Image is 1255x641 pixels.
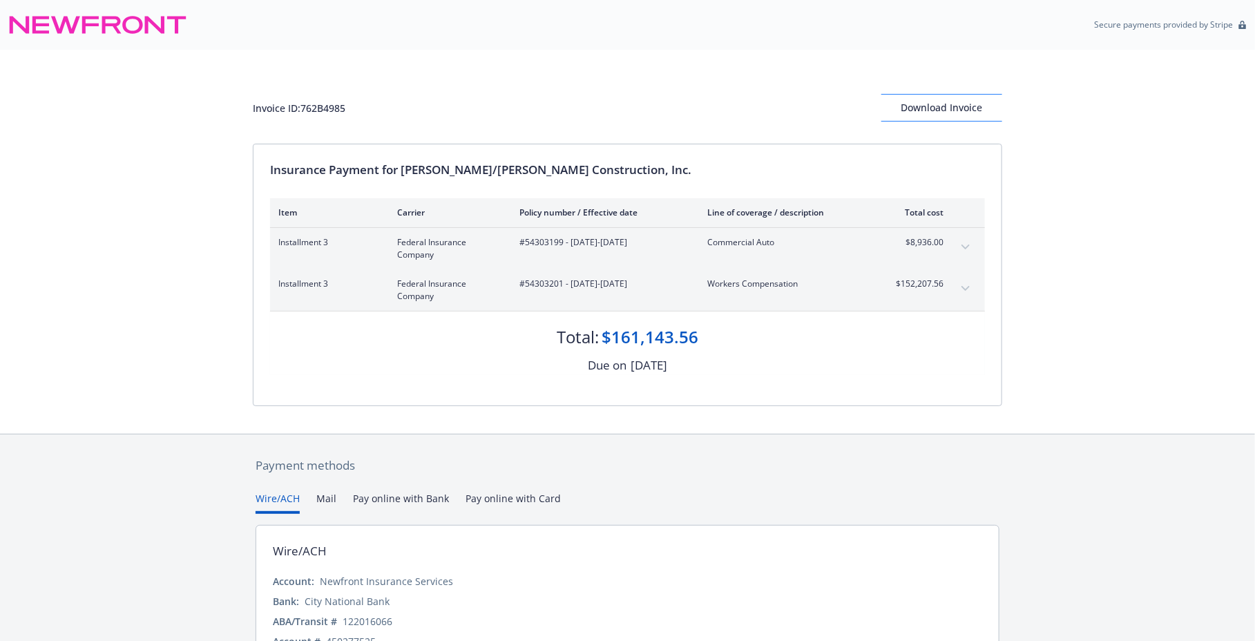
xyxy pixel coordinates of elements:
div: City National Bank [305,594,390,609]
span: Workers Compensation [707,278,870,290]
div: Total: [557,325,599,349]
div: Installment 3Federal Insurance Company#54303199 - [DATE]-[DATE]Commercial Auto$8,936.00expand con... [270,228,985,269]
div: Item [278,207,375,218]
button: expand content [955,278,977,300]
div: Payment methods [256,457,999,475]
div: Policy number / Effective date [519,207,685,218]
span: Federal Insurance Company [397,278,497,303]
button: Wire/ACH [256,491,300,514]
span: Installment 3 [278,236,375,249]
button: expand content [955,236,977,258]
span: Commercial Auto [707,236,870,249]
div: Carrier [397,207,497,218]
div: Due on [588,356,626,374]
button: Download Invoice [881,94,1002,122]
button: Pay online with Card [466,491,561,514]
span: #54303199 - [DATE]-[DATE] [519,236,685,249]
span: Federal Insurance Company [397,236,497,261]
button: Mail [316,491,336,514]
div: 122016066 [343,614,392,629]
div: Total cost [892,207,943,218]
span: $152,207.56 [892,278,943,290]
div: Wire/ACH [273,542,327,560]
button: Pay online with Bank [353,491,449,514]
div: Installment 3Federal Insurance Company#54303201 - [DATE]-[DATE]Workers Compensation$152,207.56exp... [270,269,985,311]
span: Installment 3 [278,278,375,290]
p: Secure payments provided by Stripe [1094,19,1233,30]
span: $8,936.00 [892,236,943,249]
span: #54303201 - [DATE]-[DATE] [519,278,685,290]
div: Bank: [273,594,299,609]
div: $161,143.56 [602,325,698,349]
div: Download Invoice [881,95,1002,121]
div: Insurance Payment for [PERSON_NAME]/[PERSON_NAME] Construction, Inc. [270,161,985,179]
div: ABA/Transit # [273,614,337,629]
div: [DATE] [631,356,667,374]
div: Line of coverage / description [707,207,870,218]
div: Account: [273,574,314,589]
div: Invoice ID: 762B4985 [253,101,345,115]
div: Newfront Insurance Services [320,574,453,589]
